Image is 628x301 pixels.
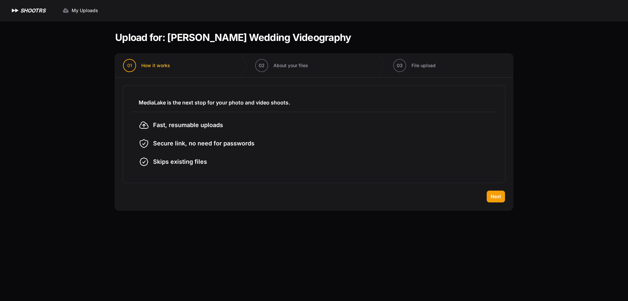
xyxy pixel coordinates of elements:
span: About your files [273,62,308,69]
span: Next [491,193,501,200]
h1: SHOOTRS [20,7,45,14]
button: Next [487,191,505,202]
img: SHOOTRS [10,7,20,14]
span: File upload [411,62,436,69]
span: 02 [259,62,265,69]
span: Fast, resumable uploads [153,121,223,130]
span: My Uploads [72,7,98,14]
span: Secure link, no need for passwords [153,139,254,148]
h3: MediaLake is the next stop for your photo and video shoots. [139,99,489,106]
a: My Uploads [59,5,102,16]
button: 02 About your files [247,54,316,77]
span: How it works [141,62,170,69]
button: 03 File upload [385,54,444,77]
span: Skips existing files [153,157,207,166]
h1: Upload for: [PERSON_NAME] Wedding Videography [115,31,351,43]
a: SHOOTRS SHOOTRS [10,7,45,14]
span: 03 [397,62,403,69]
span: 01 [127,62,132,69]
button: 01 How it works [115,54,178,77]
